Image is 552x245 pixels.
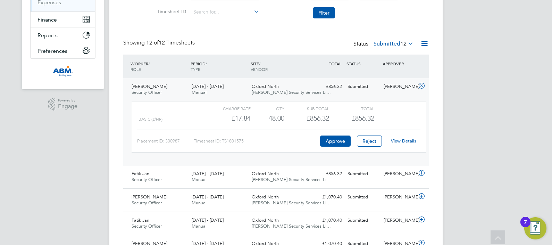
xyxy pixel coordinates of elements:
div: Charge rate [206,104,251,113]
div: Status [353,39,415,49]
label: Submitted [374,40,413,47]
a: Powered byEngage [48,98,78,111]
span: [PERSON_NAME] Security Services Li… [252,223,331,229]
button: Filter [313,7,335,18]
div: [PERSON_NAME] [381,215,417,226]
span: Oxford North [252,171,279,177]
span: Reports [37,32,58,39]
span: Engage [58,104,77,109]
span: Fatik Jan [132,171,149,177]
a: Go to home page [30,66,95,77]
span: Manual [192,177,207,182]
div: QTY [251,104,284,113]
span: TYPE [191,66,200,72]
img: abm1-logo-retina.png [53,66,73,77]
div: Submitted [345,81,381,92]
span: [DATE] - [DATE] [192,194,224,200]
div: £1,070.40 [309,191,345,203]
span: [PERSON_NAME] Security Services Li… [252,200,331,206]
div: SITE [249,57,309,75]
span: Manual [192,89,207,95]
button: Preferences [31,43,95,58]
span: Security Officer [132,177,162,182]
div: [PERSON_NAME] [381,168,417,180]
span: 12 Timesheets [146,39,195,46]
div: Submitted [345,191,381,203]
span: Fatik Jan [132,217,149,223]
span: Preferences [37,48,67,54]
input: Search for... [191,7,259,17]
span: Manual [192,200,207,206]
span: Finance [37,16,57,23]
span: Security Officer [132,200,162,206]
span: ROLE [131,66,141,72]
div: APPROVER [381,57,417,70]
span: [DATE] - [DATE] [192,217,224,223]
div: £1,070.40 [309,215,345,226]
div: Sub Total [284,104,329,113]
div: Timesheet ID: TS1801575 [194,136,318,147]
div: Total [329,104,374,113]
button: Reject [357,136,382,147]
span: Security Officer [132,89,162,95]
span: [PERSON_NAME] Security Services Li… [252,177,331,182]
div: Submitted [345,168,381,180]
span: / [259,61,260,66]
span: Oxford North [252,194,279,200]
span: 12 [400,40,407,47]
span: [DATE] - [DATE] [192,83,224,89]
span: Oxford North [252,83,279,89]
div: PERIOD [189,57,249,75]
div: WORKER [129,57,189,75]
div: £856.32 [309,81,345,92]
span: / [206,61,207,66]
div: [PERSON_NAME] [381,191,417,203]
span: [DATE] - [DATE] [192,171,224,177]
a: View Details [391,138,416,144]
div: Showing [123,39,196,47]
div: £17.84 [206,113,251,124]
span: TOTAL [329,61,341,66]
button: Reports [31,27,95,43]
button: Finance [31,12,95,27]
span: £856.32 [352,114,374,122]
div: £856.32 [284,113,329,124]
span: [PERSON_NAME] [132,83,167,89]
span: 12 of [146,39,159,46]
label: Timesheet ID [155,8,186,15]
button: Open Resource Center, 7 new notifications [524,217,546,239]
div: Submitted [345,215,381,226]
span: Oxford North [252,217,279,223]
button: Approve [320,136,351,147]
div: 48.00 [251,113,284,124]
span: Manual [192,223,207,229]
span: [PERSON_NAME] Security Services Li… [252,89,331,95]
div: Placement ID: 300987 [137,136,194,147]
span: Basic (£/HR) [139,117,162,122]
span: [PERSON_NAME] [132,194,167,200]
span: / [148,61,150,66]
span: Powered by [58,98,77,104]
span: VENDOR [251,66,268,72]
div: STATUS [345,57,381,70]
div: 7 [524,222,527,231]
div: £856.32 [309,168,345,180]
div: [PERSON_NAME] [381,81,417,92]
span: Security Officer [132,223,162,229]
